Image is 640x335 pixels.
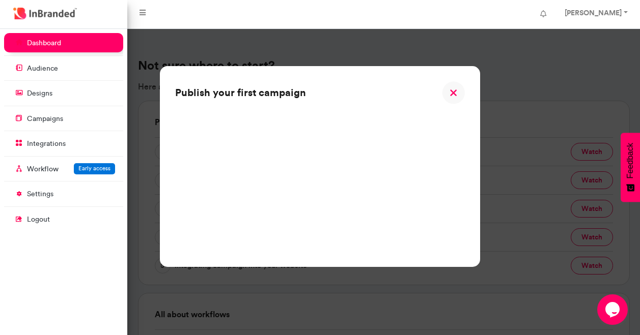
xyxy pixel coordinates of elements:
[4,159,123,178] a: WorkflowEarly access
[27,114,63,124] p: campaigns
[175,104,465,252] iframe: YouTube video player
[27,38,61,48] p: dashboard
[27,88,52,99] p: designs
[4,83,123,103] a: designs
[27,189,53,199] p: settings
[597,294,630,325] iframe: chat widget
[27,215,50,225] p: logout
[442,81,465,104] img: close icon
[621,133,640,202] button: Feedback - Show survey
[4,184,123,203] a: settings
[626,143,635,178] span: Feedback
[78,165,110,172] span: Early access
[554,4,636,24] a: [PERSON_NAME]
[27,64,58,74] p: audience
[27,139,66,149] p: integrations
[4,109,123,128] a: campaigns
[11,5,79,22] img: InBranded Logo
[565,8,622,17] strong: [PERSON_NAME]
[4,33,123,52] a: dashboard
[4,134,123,153] a: integrations
[27,164,59,174] p: Workflow
[4,58,123,78] a: audience
[175,86,306,99] h6: Publish your first campaign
